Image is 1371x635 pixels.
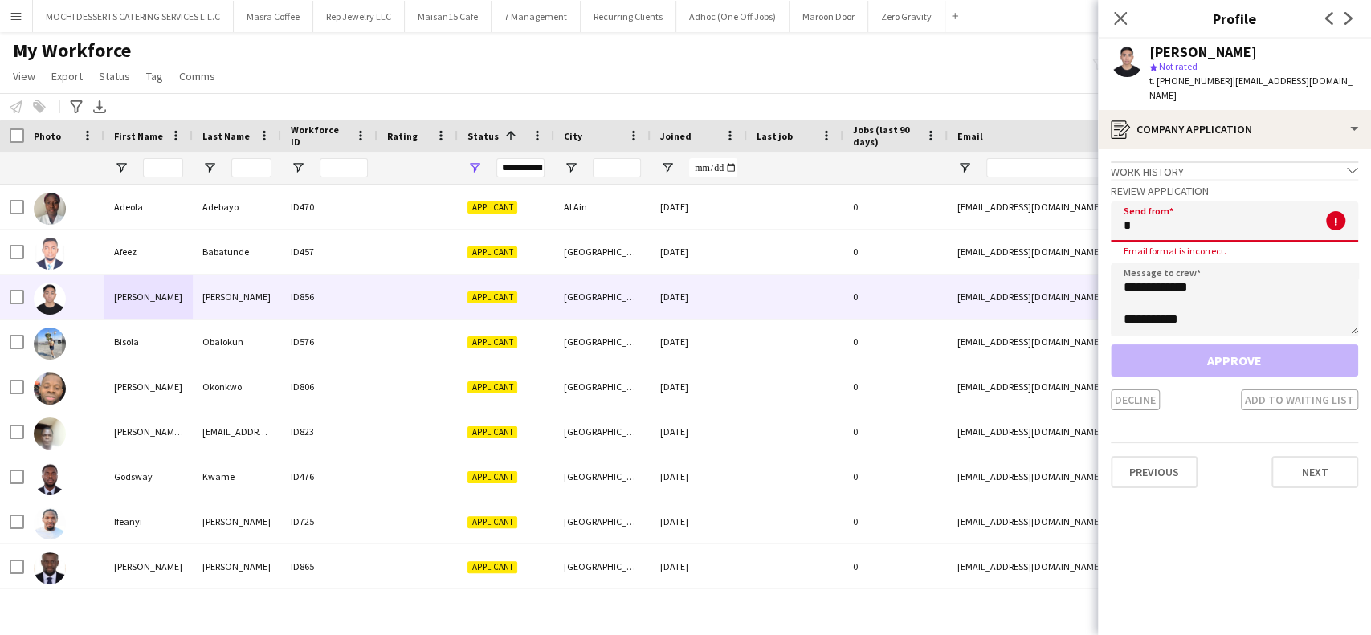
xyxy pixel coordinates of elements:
span: City [564,130,582,142]
div: [EMAIL_ADDRESS][DOMAIN_NAME] [948,589,1269,633]
div: [DATE] [651,409,747,454]
span: Applicant [467,336,517,348]
div: [PERSON_NAME] [104,275,193,319]
h3: Review Application [1111,184,1358,198]
div: Ifeanyi [104,499,193,543]
div: Okonkwo [193,364,281,409]
div: [EMAIL_ADDRESS][DOMAIN_NAME] [948,454,1269,499]
div: [DATE] [651,589,747,633]
span: Applicant [467,561,517,573]
span: My Workforce [13,39,131,63]
span: Last job [757,130,793,142]
div: [DATE] [651,185,747,229]
span: Email [957,130,983,142]
a: Comms [173,66,222,87]
div: [GEOGRAPHIC_DATA] [554,544,651,588]
div: [GEOGRAPHIC_DATA] [554,589,651,633]
div: Afeez [104,230,193,274]
div: [PERSON_NAME] [1149,45,1257,59]
div: Kwame [193,454,281,499]
div: [GEOGRAPHIC_DATA] [554,275,651,319]
img: Afeez Babatunde [34,238,66,270]
img: Bisola Obalokun [34,328,66,360]
div: [EMAIL_ADDRESS][DOMAIN_NAME] [948,185,1269,229]
div: [DATE] [651,364,747,409]
span: Last Name [202,130,250,142]
div: [GEOGRAPHIC_DATA] [554,499,651,543]
div: ID457 [281,230,377,274]
span: First Name [114,130,163,142]
div: [DATE] [651,544,747,588]
div: 0 [843,275,948,319]
span: Joined [660,130,692,142]
div: [PERSON_NAME] [193,544,281,588]
img: Artrome Gregory Gavino [34,283,66,315]
div: [DATE] [651,275,747,319]
span: | [EMAIL_ADDRESS][DOMAIN_NAME] [1149,75,1353,101]
img: Ifeanyi Okoronkwo [34,507,66,539]
div: Adeola [104,185,193,229]
span: Rating [387,130,418,142]
div: Al Ain [554,185,651,229]
span: Photo [34,130,61,142]
div: 0 [843,544,948,588]
div: [PERSON_NAME] [193,499,281,543]
div: [EMAIL_ADDRESS][DOMAIN_NAME] [948,409,1269,454]
div: [EMAIL_ADDRESS][DOMAIN_NAME] [948,364,1269,409]
div: 0 [843,454,948,499]
span: Tag [146,69,163,83]
div: Bisola [104,320,193,364]
span: Export [51,69,83,83]
div: [DATE] [651,320,747,364]
div: ID806 [281,364,377,409]
div: Babatunde [193,230,281,274]
div: 0 [843,409,948,454]
div: Ayoade [193,589,281,633]
div: [PERSON_NAME] [193,275,281,319]
input: Last Name Filter Input [231,158,271,177]
button: Previous [1111,456,1198,488]
div: [DATE] [651,454,747,499]
button: Open Filter Menu [467,161,482,175]
button: Open Filter Menu [564,161,578,175]
div: 0 [843,589,948,633]
input: City Filter Input [593,158,641,177]
div: [EMAIL_ADDRESS][DOMAIN_NAME] [948,499,1269,543]
img: Adeola Adebayo [34,193,66,225]
div: ID470 [281,185,377,229]
span: Workforce ID [291,124,349,148]
h3: Profile [1098,8,1371,29]
div: ID576 [281,320,377,364]
div: [DATE] [651,230,747,274]
button: Open Filter Menu [660,161,675,175]
div: [PERSON_NAME] [104,589,193,633]
button: Next [1271,456,1358,488]
span: Comms [179,69,215,83]
div: [PERSON_NAME] [PERSON_NAME] [104,409,193,454]
a: Status [92,66,137,87]
span: Applicant [467,516,517,528]
button: Maisan15 Cafe [405,1,492,32]
div: [GEOGRAPHIC_DATA] [554,409,651,454]
a: View [6,66,42,87]
div: [EMAIL_ADDRESS][DOMAIN_NAME] [948,275,1269,319]
div: Work history [1111,161,1358,179]
button: Open Filter Menu [957,161,972,175]
a: Export [45,66,89,87]
div: [EMAIL_ADDRESS][DOMAIN_NAME] [948,230,1269,274]
div: [EMAIL_ADDRESS][DOMAIN_NAME] [948,320,1269,364]
app-action-btn: Advanced filters [67,97,86,116]
div: Godsway [104,454,193,499]
div: ID823 [281,409,377,454]
span: Applicant [467,246,517,258]
div: Adebayo [193,185,281,229]
span: View [13,69,35,83]
button: Maroon Door [790,1,868,32]
div: ID476 [281,454,377,499]
button: Open Filter Menu [291,161,305,175]
span: Applicant [467,201,517,214]
div: [GEOGRAPHIC_DATA] [554,454,651,499]
button: Adhoc (One Off Jobs) [676,1,790,32]
button: 7 Management [492,1,581,32]
div: Company application [1098,110,1371,149]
